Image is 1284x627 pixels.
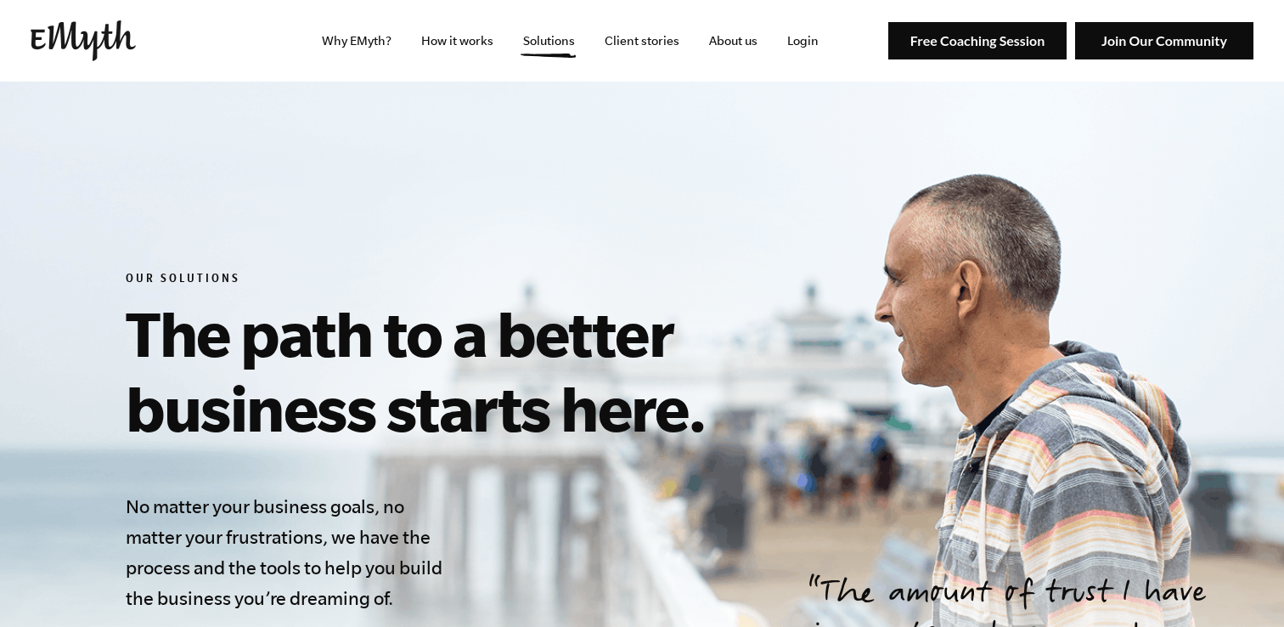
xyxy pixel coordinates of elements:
img: EMyth [31,20,136,61]
img: Free Coaching Session [888,22,1067,60]
img: Join Our Community [1075,22,1253,60]
h1: The path to a better business starts here. [126,296,900,445]
h4: No matter your business goals, no matter your frustrations, we have the process and the tools to ... [126,491,452,613]
h6: Our Solutions [126,272,900,289]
